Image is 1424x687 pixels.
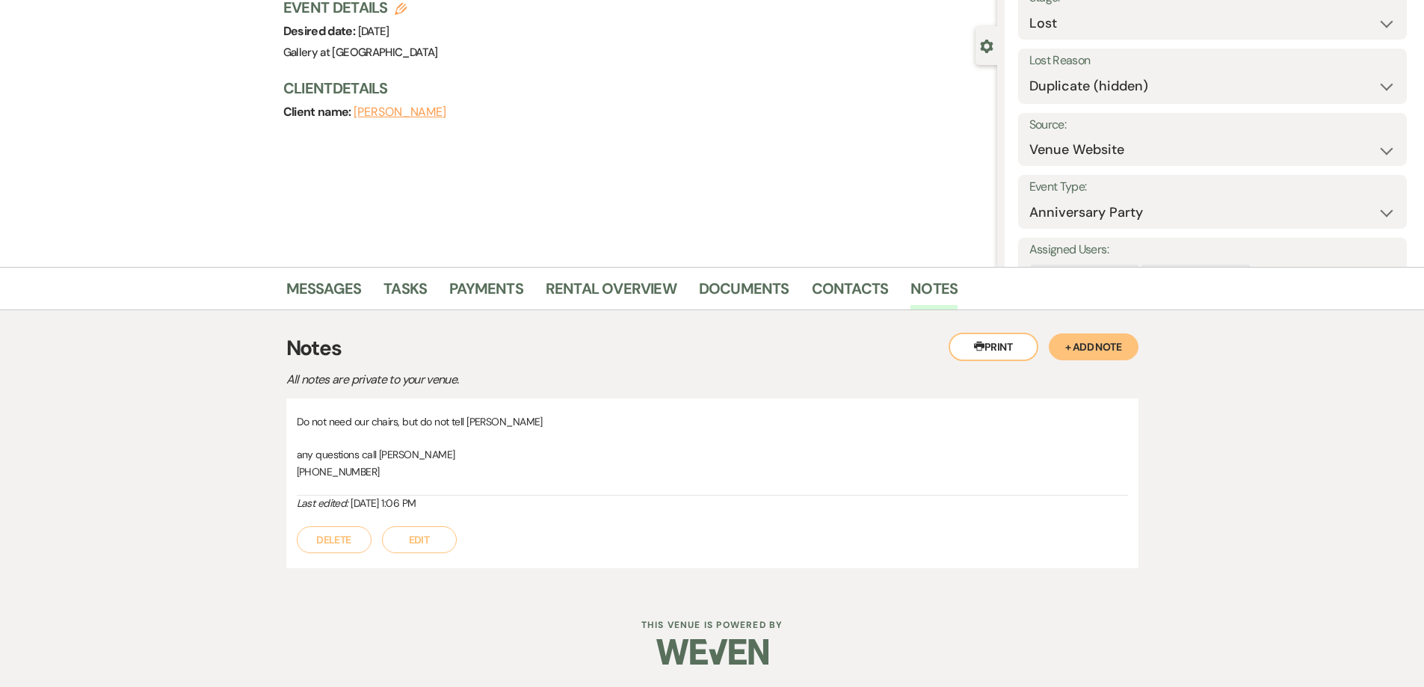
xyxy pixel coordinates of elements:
a: Messages [286,277,362,309]
a: Notes [910,277,958,309]
i: Last edited: [297,496,348,510]
button: [PERSON_NAME] [354,106,446,118]
div: [PERSON_NAME] [1031,265,1123,286]
div: [PERSON_NAME] [1141,265,1233,286]
label: Event Type: [1029,176,1396,198]
span: [DATE] [358,24,389,39]
a: Payments [449,277,523,309]
button: Edit [382,526,457,553]
span: Gallery at [GEOGRAPHIC_DATA] [283,45,438,60]
p: any questions call [PERSON_NAME] [297,446,1128,463]
p: [PHONE_NUMBER] [297,463,1128,480]
a: Tasks [383,277,427,309]
h3: Notes [286,333,1138,364]
a: Rental Overview [546,277,676,309]
button: Close lead details [980,38,993,52]
img: Weven Logo [656,626,768,678]
p: Do not need our chairs, but do not tell [PERSON_NAME] [297,413,1128,430]
label: Assigned Users: [1029,239,1396,261]
div: [DATE] 1:06 PM [297,496,1128,511]
h3: Client Details [283,78,982,99]
button: Delete [297,526,372,553]
span: Client name: [283,104,354,120]
span: Desired date: [283,23,358,39]
label: Source: [1029,114,1396,136]
label: Lost Reason [1029,50,1396,72]
button: Print [949,333,1038,361]
p: All notes are private to your venue. [286,370,810,389]
a: Documents [699,277,789,309]
a: Contacts [812,277,889,309]
button: + Add Note [1049,333,1138,360]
